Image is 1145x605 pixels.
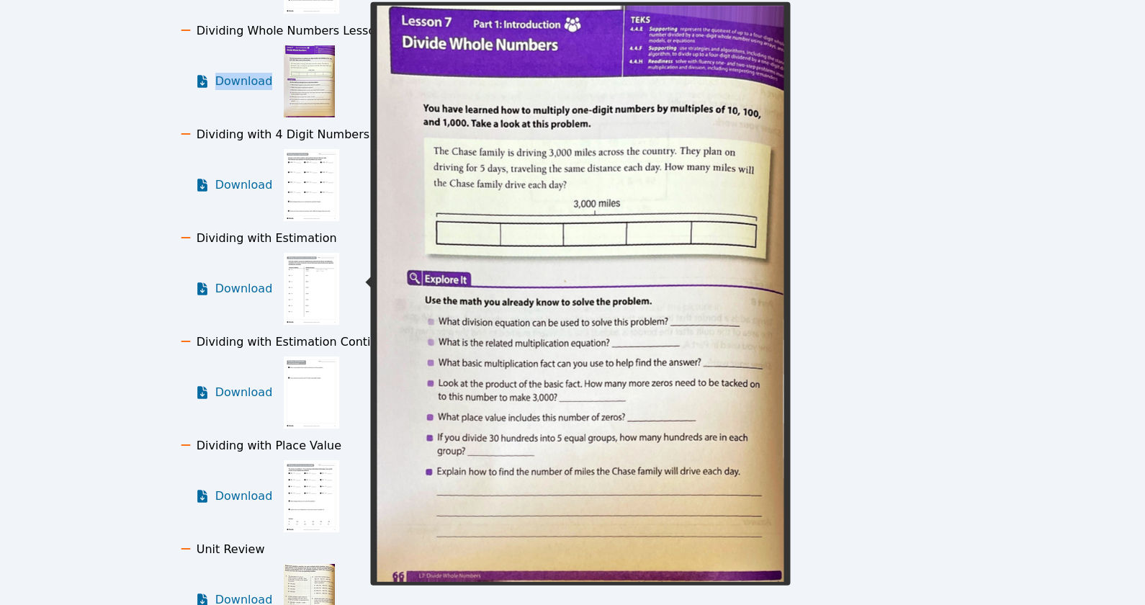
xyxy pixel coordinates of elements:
img: Dividing Whole Numbers Lesson [284,45,335,117]
span: Download [215,280,273,297]
span: Download [215,384,273,401]
span: Unit Review [197,542,265,556]
a: Download [195,253,273,325]
img: Dividing with 4 Digit Numbers [284,149,339,221]
a: Download [195,460,273,532]
span: Dividing with Estimation Continued [197,335,400,349]
span: Dividing Whole Numbers Lesson [197,24,383,37]
a: Download [195,149,273,221]
span: Dividing with 4 Digit Numbers [197,127,369,141]
span: Download [215,176,273,194]
img: Dividing with Place Value [284,460,339,532]
img: Dividing with Estimation [284,253,339,325]
span: Download [215,488,273,505]
span: Dividing with Estimation [197,231,337,245]
span: Download [215,73,273,90]
img: Dividing with Estimation Continued [284,357,339,429]
a: Download [195,357,273,429]
span: Dividing with Place Value [197,439,341,452]
a: Download [195,45,273,117]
